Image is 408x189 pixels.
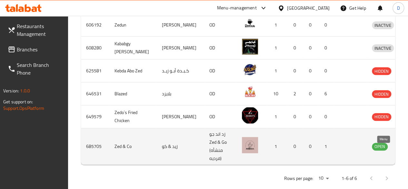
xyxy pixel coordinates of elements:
span: Branches [17,46,63,53]
td: 0 [304,105,319,128]
td: 0 [304,59,319,82]
td: 0 [304,128,319,165]
td: 0 [288,37,304,59]
td: Kababgy [PERSON_NAME] [109,37,157,59]
p: Rows per page: [284,174,313,183]
span: Restaurants Management [17,22,63,38]
td: 0 [304,37,319,59]
span: D [397,5,400,12]
span: 1.0.0 [20,87,30,95]
span: HIDDEN [372,90,391,98]
td: OD [204,37,237,59]
span: HIDDEN [372,113,391,121]
td: 0 [319,105,335,128]
td: 0 [304,14,319,37]
td: 646531 [81,82,109,105]
span: OPEN [372,143,388,150]
td: كـبـدة أبـو زيـد [157,59,204,82]
td: [PERSON_NAME] [157,105,204,128]
td: OD [204,59,237,82]
span: Get support on: [3,98,33,106]
img: Zed & Co [242,137,258,153]
td: Kebda Abo Zed [109,59,157,82]
td: 1 [319,128,335,165]
td: 0 [319,14,335,37]
td: Blazed [109,82,157,105]
td: 685705 [81,128,109,165]
td: 2 [288,82,304,105]
td: Zedo`s Fried Chicken [109,105,157,128]
td: 1 [266,128,288,165]
td: 0 [288,105,304,128]
a: Support.OpsPlatform [3,104,44,112]
img: Zedun [242,16,258,32]
td: 1 [266,37,288,59]
td: 0 [288,14,304,37]
td: 0 [304,82,319,105]
td: 10 [266,82,288,105]
td: 1 [266,105,288,128]
td: 625581 [81,59,109,82]
a: Restaurants Management [3,18,68,42]
td: 649579 [81,105,109,128]
span: HIDDEN [372,68,391,75]
td: OD [204,105,237,128]
td: OD [204,14,237,37]
td: بلايزد [157,82,204,105]
p: 1-6 of 6 [342,174,357,183]
td: [PERSON_NAME] [157,37,204,59]
a: Branches [3,42,68,57]
td: 608280 [81,37,109,59]
td: [PERSON_NAME] [157,14,204,37]
td: زد اند جو Zed & Go (منشأه فرديه) [204,128,237,165]
td: 606192 [81,14,109,37]
span: Version: [3,87,19,95]
td: 1 [266,14,288,37]
div: INACTIVE [372,44,394,52]
img: Kebda Abo Zed [242,61,258,78]
td: 0 [319,37,335,59]
img: Kababgy Zedan [242,38,258,55]
span: INACTIVE [372,22,394,29]
div: [GEOGRAPHIC_DATA] [287,5,330,12]
td: Zedun [109,14,157,37]
td: OD [204,82,237,105]
td: 0 [288,59,304,82]
img: Blazed [242,84,258,100]
img: Zedo`s Fried Chicken [242,107,258,123]
td: 6 [319,82,335,105]
td: 1 [266,59,288,82]
div: INACTIVE [372,21,394,29]
div: Rows per page: [316,173,331,183]
td: 0 [319,59,335,82]
div: Menu-management [217,4,257,12]
td: Zed & Co [109,128,157,165]
span: INACTIVE [372,45,394,52]
td: زيد & كو [157,128,204,165]
a: Search Branch Phone [3,57,68,80]
span: Search Branch Phone [17,61,63,77]
td: 0 [288,128,304,165]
